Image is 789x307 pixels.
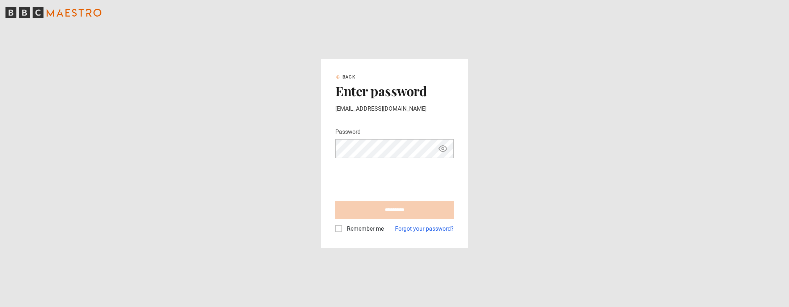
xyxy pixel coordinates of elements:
a: Forgot your password? [395,225,454,233]
svg: BBC Maestro [5,7,101,18]
a: Back [335,74,356,80]
label: Remember me [344,225,384,233]
iframe: reCAPTCHA [335,164,445,192]
button: Show password [437,142,449,155]
span: Back [343,74,356,80]
h2: Enter password [335,83,454,98]
p: [EMAIL_ADDRESS][DOMAIN_NAME] [335,105,454,113]
label: Password [335,128,361,136]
